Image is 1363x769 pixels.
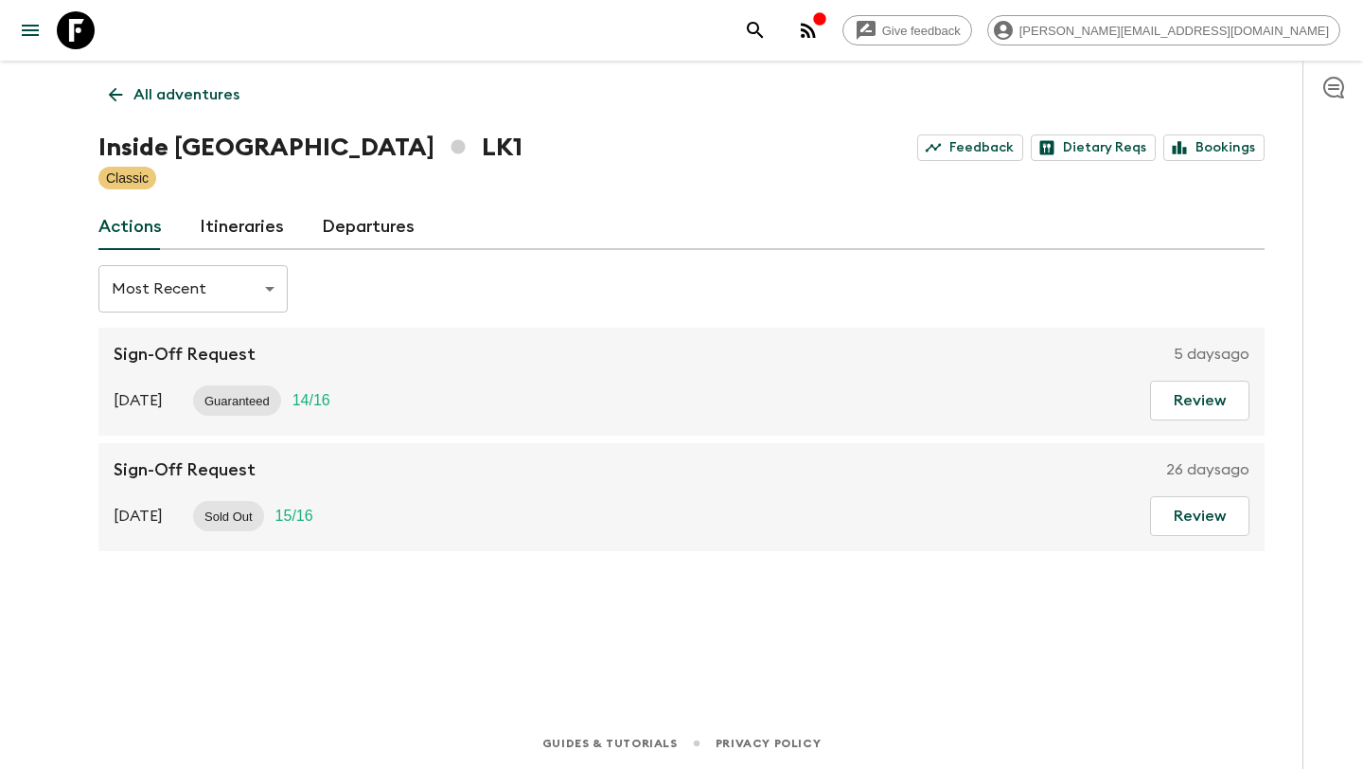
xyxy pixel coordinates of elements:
h1: Inside [GEOGRAPHIC_DATA] LK1 [98,129,522,167]
a: Feedback [917,134,1023,161]
a: Give feedback [842,15,972,45]
p: Sign-Off Request [114,458,256,481]
p: 14 / 16 [292,389,330,412]
div: Trip Fill [264,501,325,531]
a: Itineraries [200,205,284,250]
button: Review [1150,381,1249,420]
a: Guides & Tutorials [542,733,678,754]
a: Dietary Reqs [1031,134,1156,161]
a: Departures [322,205,415,250]
span: [PERSON_NAME][EMAIL_ADDRESS][DOMAIN_NAME] [1009,24,1339,38]
p: Classic [106,169,149,188]
p: Sign-Off Request [114,343,256,366]
p: 15 / 16 [275,505,313,528]
p: [DATE] [114,389,163,412]
a: Bookings [1163,134,1265,161]
p: [DATE] [114,505,163,528]
button: search adventures [736,11,774,49]
p: All adventures [133,83,239,106]
button: menu [11,11,49,49]
span: Sold Out [193,510,264,524]
a: Privacy Policy [716,733,821,754]
div: [PERSON_NAME][EMAIL_ADDRESS][DOMAIN_NAME] [987,15,1340,45]
p: 26 days ago [1166,458,1249,481]
div: Trip Fill [281,385,342,416]
button: Review [1150,496,1249,536]
span: Give feedback [872,24,971,38]
div: Most Recent [98,262,288,315]
p: 5 days ago [1174,343,1249,366]
span: Guaranteed [193,394,281,408]
a: Actions [98,205,162,250]
a: All adventures [98,76,250,114]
